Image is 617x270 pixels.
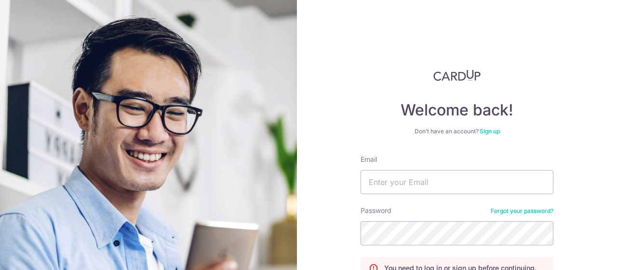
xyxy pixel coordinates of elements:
[433,70,481,81] img: CardUp Logo
[361,155,377,164] label: Email
[361,170,553,194] input: Enter your Email
[491,207,553,215] a: Forgot your password?
[361,128,553,135] div: Don’t have an account?
[361,100,553,120] h4: Welcome back!
[480,128,500,135] a: Sign up
[361,206,391,215] label: Password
